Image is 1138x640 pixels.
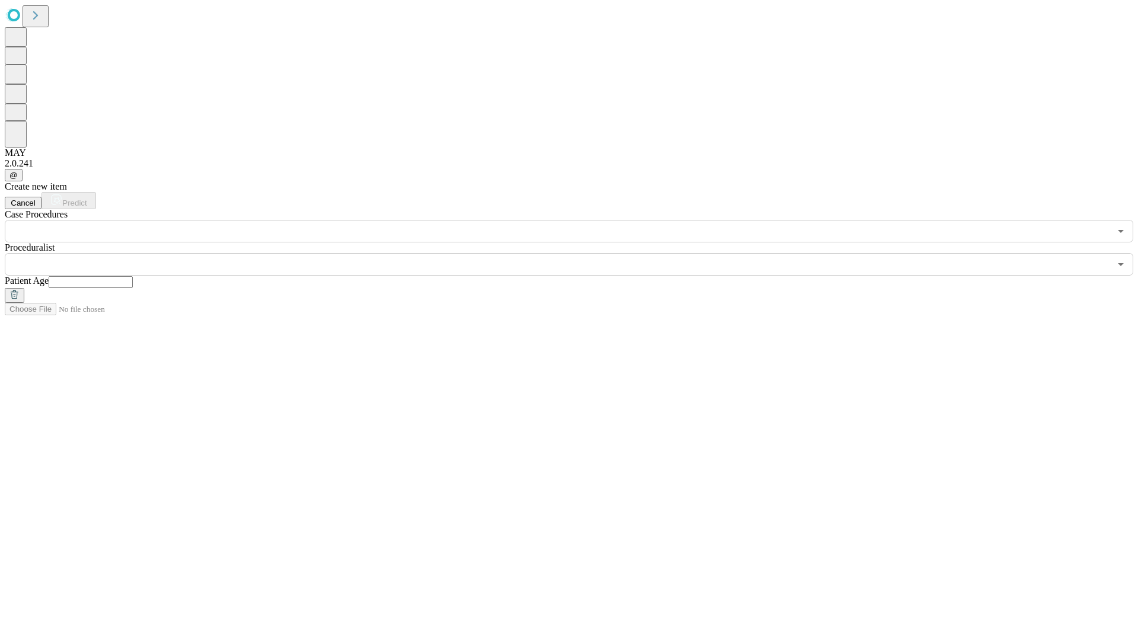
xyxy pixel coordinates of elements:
[5,276,49,286] span: Patient Age
[5,169,23,181] button: @
[5,181,67,191] span: Create new item
[5,158,1133,169] div: 2.0.241
[5,148,1133,158] div: MAY
[62,199,87,207] span: Predict
[11,199,36,207] span: Cancel
[1113,256,1129,273] button: Open
[5,197,41,209] button: Cancel
[5,242,55,252] span: Proceduralist
[5,209,68,219] span: Scheduled Procedure
[9,171,18,180] span: @
[1113,223,1129,239] button: Open
[41,192,96,209] button: Predict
